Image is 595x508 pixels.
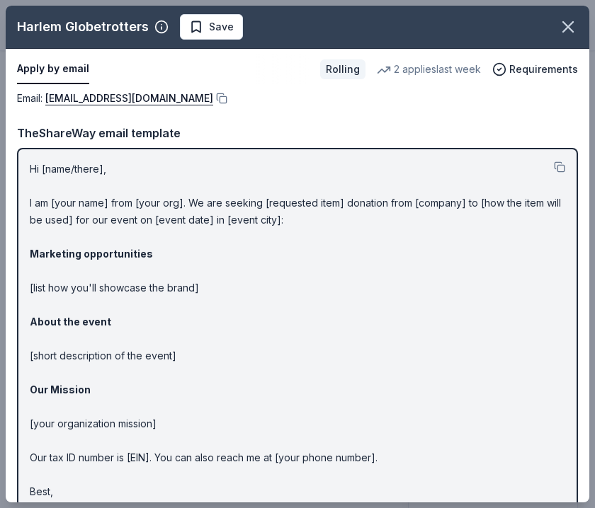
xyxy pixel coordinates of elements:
[17,124,578,142] div: TheShareWay email template
[30,316,111,328] strong: About the event
[17,92,213,104] span: Email :
[209,18,234,35] span: Save
[180,14,243,40] button: Save
[509,61,578,78] span: Requirements
[320,59,365,79] div: Rolling
[17,54,89,84] button: Apply by email
[492,61,578,78] button: Requirements
[45,90,213,107] a: [EMAIL_ADDRESS][DOMAIN_NAME]
[30,248,153,260] strong: Marketing opportunities
[30,383,91,396] strong: Our Mission
[377,61,481,78] div: 2 applies last week
[17,16,149,38] div: Harlem Globetrotters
